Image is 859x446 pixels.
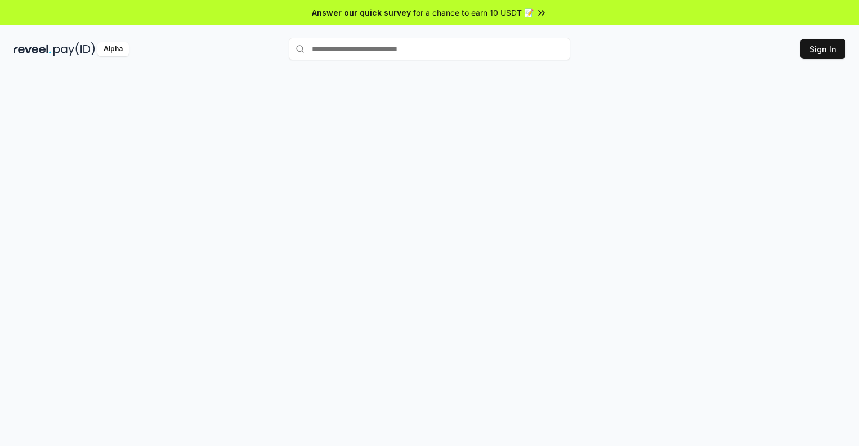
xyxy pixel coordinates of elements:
[312,7,411,19] span: Answer our quick survey
[14,42,51,56] img: reveel_dark
[53,42,95,56] img: pay_id
[800,39,845,59] button: Sign In
[97,42,129,56] div: Alpha
[413,7,534,19] span: for a chance to earn 10 USDT 📝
